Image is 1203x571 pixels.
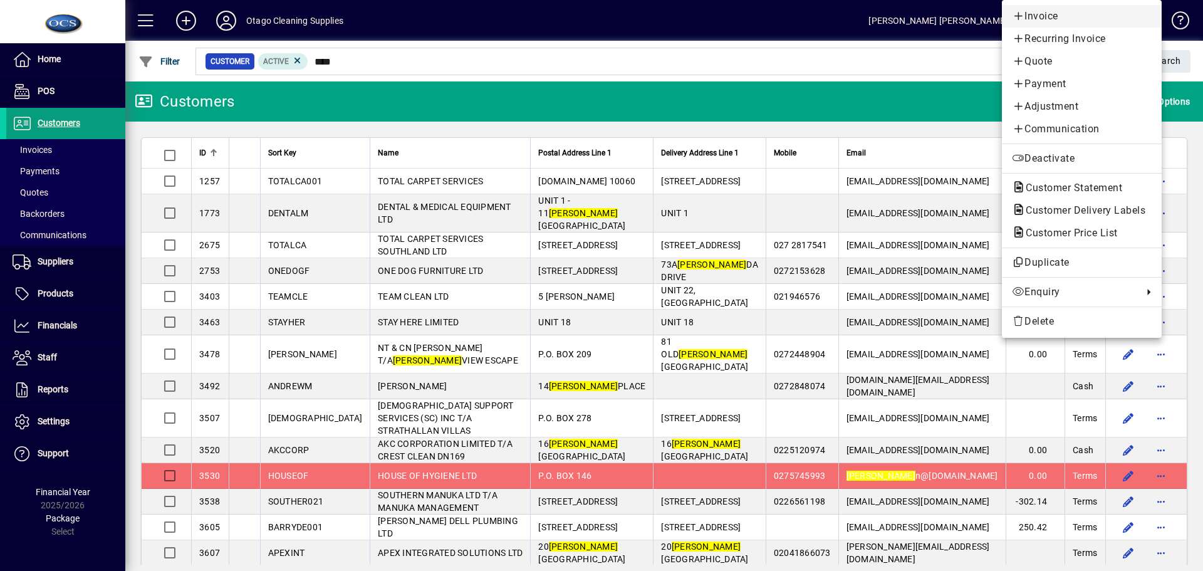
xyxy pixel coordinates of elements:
[1012,285,1137,300] span: Enquiry
[1012,122,1152,137] span: Communication
[1012,9,1152,24] span: Invoice
[1012,314,1152,329] span: Delete
[1012,54,1152,69] span: Quote
[1012,76,1152,92] span: Payment
[1002,147,1162,170] button: Deactivate customer
[1012,31,1152,46] span: Recurring Invoice
[1012,99,1152,114] span: Adjustment
[1012,227,1124,239] span: Customer Price List
[1012,182,1128,194] span: Customer Statement
[1012,151,1152,166] span: Deactivate
[1012,255,1152,270] span: Duplicate
[1012,204,1152,216] span: Customer Delivery Labels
